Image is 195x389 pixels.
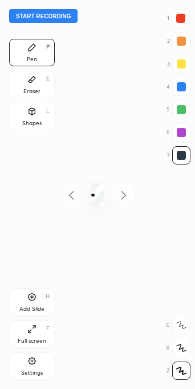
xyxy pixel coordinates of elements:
div: X [166,339,190,357]
div: Eraser [23,89,40,94]
button: Start recording [9,9,78,23]
div: 7 [167,146,190,165]
div: C [166,316,190,334]
div: Z [166,362,190,380]
div: Add Slide [19,306,44,312]
div: 2 [167,32,190,50]
div: F [46,326,50,331]
div: P [46,44,50,50]
div: Full screen [18,338,46,344]
div: E [46,76,50,82]
div: L [46,108,50,114]
div: Settings [21,370,43,376]
div: Shapes [22,121,42,126]
div: H [46,294,50,299]
div: 3 [167,55,190,73]
img: logo.38c385cc.svg [100,193,104,193]
div: 1 [167,9,190,27]
div: 5 [166,101,190,119]
div: 6 [166,123,190,142]
div: 4 [166,78,190,96]
div: Pen [27,57,37,62]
